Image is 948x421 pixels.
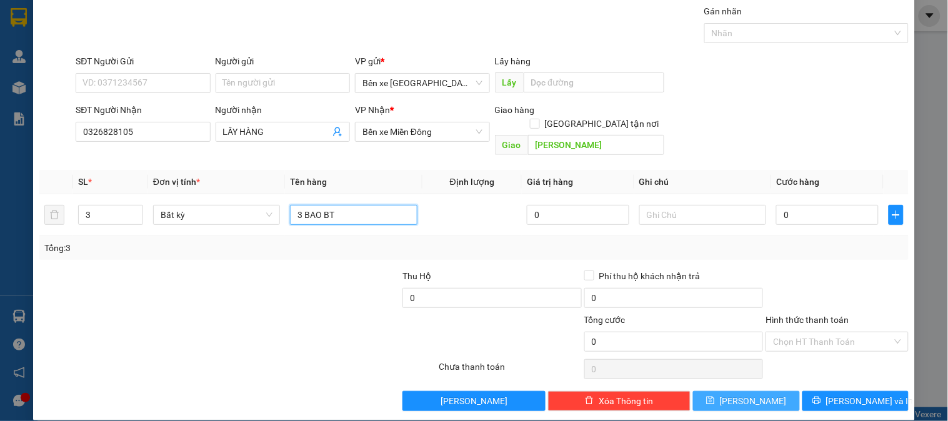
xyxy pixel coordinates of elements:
span: Tổng cước [584,315,626,325]
div: Chưa thanh toán [437,360,582,382]
span: Phí thu hộ khách nhận trả [594,269,706,283]
input: Dọc đường [524,72,664,92]
span: SL [78,177,88,187]
button: printer[PERSON_NAME] và In [802,391,909,411]
span: [PERSON_NAME] và In [826,394,914,408]
span: TC: [146,62,163,76]
span: Thu Hộ [402,271,431,281]
span: [PERSON_NAME] [441,394,507,408]
label: Gán nhãn [704,6,742,16]
span: Nhận: [146,12,176,25]
div: Người nhận [216,103,350,117]
input: VD: Bàn, Ghế [290,205,417,225]
div: Bến xe [GEOGRAPHIC_DATA] [11,11,137,41]
span: Cước hàng [776,177,819,187]
div: Bến xe Miền Đông [146,11,247,41]
span: Bất kỳ [161,206,272,224]
span: Giao hàng [495,105,535,115]
input: 0 [527,205,629,225]
span: Bến xe Miền Đông [362,122,482,141]
span: printer [812,396,821,406]
span: Giá trị hàng [527,177,573,187]
div: HÀ [146,41,247,56]
span: Tên hàng [290,177,327,187]
div: VP gửi [355,54,489,68]
span: Lấy [495,72,524,92]
span: THÀNH CÔNG [146,56,226,99]
div: SĐT Người Nhận [76,103,210,117]
button: plus [889,205,904,225]
span: Đơn vị tính [153,177,200,187]
button: [PERSON_NAME] [402,391,545,411]
div: SĐT Người Gửi [76,54,210,68]
div: Tổng: 3 [44,241,367,255]
span: [PERSON_NAME] [720,394,787,408]
span: VP Nhận [355,105,390,115]
span: [GEOGRAPHIC_DATA] tận nơi [540,117,664,131]
span: Định lượng [450,177,494,187]
span: Bến xe Quảng Ngãi [362,74,482,92]
span: user-add [332,127,342,137]
span: delete [585,396,594,406]
span: Lấy hàng [495,56,531,66]
button: delete [44,205,64,225]
span: plus [889,210,903,220]
button: deleteXóa Thông tin [548,391,691,411]
input: Ghi Chú [639,205,766,225]
span: save [706,396,715,406]
input: Dọc đường [528,135,664,155]
th: Ghi chú [634,170,771,194]
span: Xóa Thông tin [599,394,653,408]
div: Người gửi [216,54,350,68]
span: Gửi: [11,12,30,25]
span: Giao [495,135,528,155]
label: Hình thức thanh toán [766,315,849,325]
button: save[PERSON_NAME] [693,391,799,411]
